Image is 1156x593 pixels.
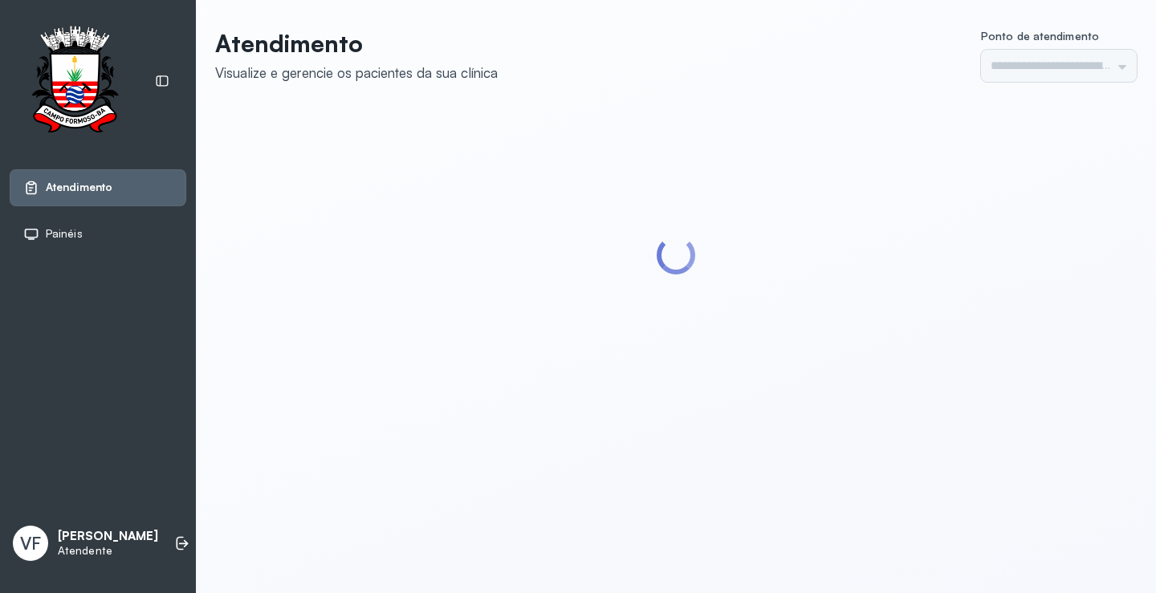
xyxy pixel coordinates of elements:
[58,544,158,558] p: Atendente
[23,180,173,196] a: Atendimento
[215,29,498,58] p: Atendimento
[46,227,83,241] span: Painéis
[58,529,158,544] p: [PERSON_NAME]
[215,64,498,81] div: Visualize e gerencie os pacientes da sua clínica
[981,29,1099,43] span: Ponto de atendimento
[46,181,112,194] span: Atendimento
[17,26,132,137] img: Logotipo do estabelecimento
